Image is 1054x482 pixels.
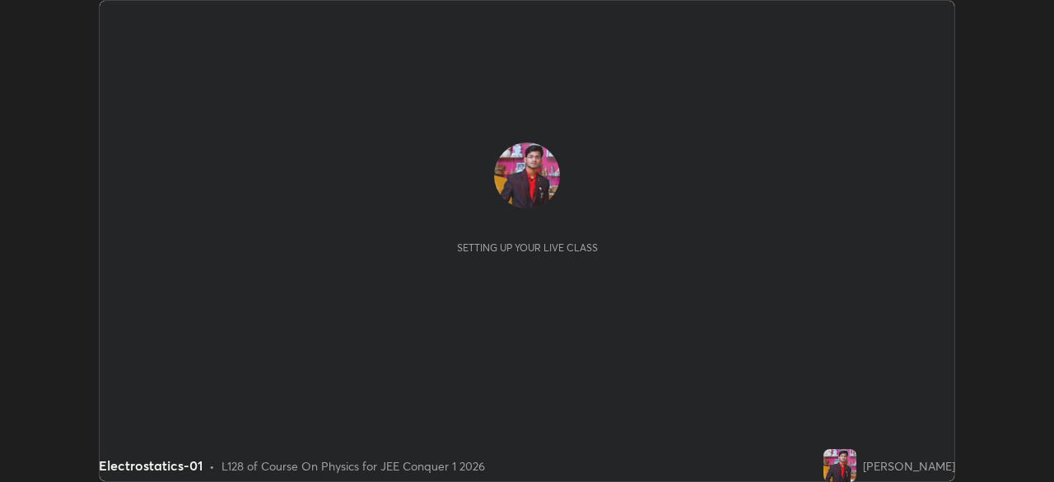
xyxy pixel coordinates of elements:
div: Electrostatics-01 [99,456,203,475]
div: L128 of Course On Physics for JEE Conquer 1 2026 [222,457,485,475]
div: • [209,457,215,475]
img: 62741a6fc56e4321a437aeefe8689af7.22033213_3 [494,143,560,208]
div: [PERSON_NAME] [863,457,955,475]
img: 62741a6fc56e4321a437aeefe8689af7.22033213_3 [823,449,856,482]
div: Setting up your live class [457,241,598,254]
